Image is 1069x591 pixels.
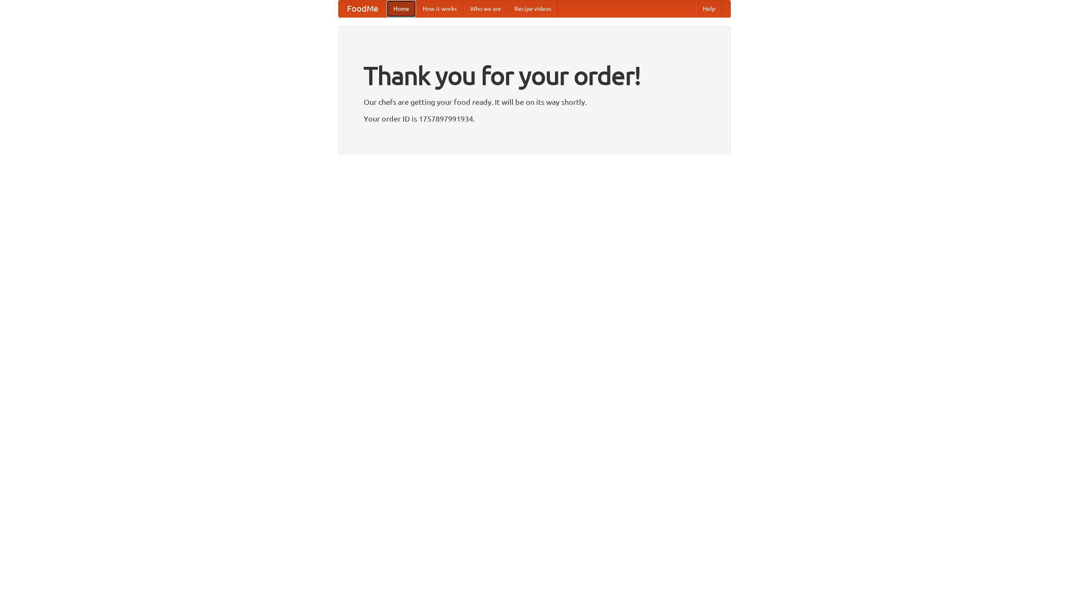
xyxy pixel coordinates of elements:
[696,0,722,17] a: Help
[364,112,705,125] p: Your order ID is 1757897991934.
[387,0,416,17] a: Home
[416,0,464,17] a: How it works
[364,96,705,108] p: Our chefs are getting your food ready. It will be on its way shortly.
[339,0,387,17] a: FoodMe
[508,0,558,17] a: Recipe videos
[464,0,508,17] a: Who we are
[364,56,705,96] h1: Thank you for your order!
